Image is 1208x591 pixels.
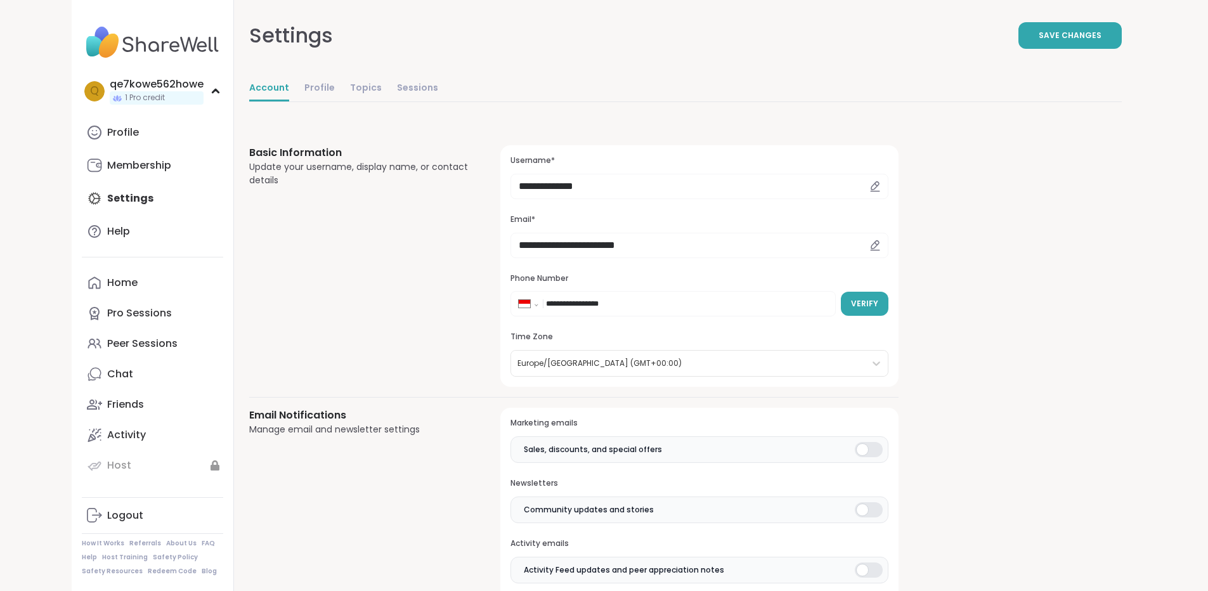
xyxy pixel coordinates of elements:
[249,20,333,51] div: Settings
[1018,22,1122,49] button: Save Changes
[82,389,223,420] a: Friends
[350,76,382,101] a: Topics
[107,276,138,290] div: Home
[82,420,223,450] a: Activity
[102,553,148,562] a: Host Training
[107,509,143,523] div: Logout
[82,359,223,389] a: Chat
[82,268,223,298] a: Home
[1039,30,1101,41] span: Save Changes
[82,328,223,359] a: Peer Sessions
[82,500,223,531] a: Logout
[510,418,888,429] h3: Marketing emails
[510,214,888,225] h3: Email*
[107,337,178,351] div: Peer Sessions
[249,423,471,436] div: Manage email and newsletter settings
[249,145,471,160] h3: Basic Information
[202,539,215,548] a: FAQ
[82,450,223,481] a: Host
[82,553,97,562] a: Help
[510,478,888,489] h3: Newsletters
[148,567,197,576] a: Redeem Code
[110,77,204,91] div: qe7kowe562howe
[851,298,878,309] span: Verify
[166,539,197,548] a: About Us
[524,504,654,516] span: Community updates and stories
[125,93,165,103] span: 1 Pro credit
[107,306,172,320] div: Pro Sessions
[397,76,438,101] a: Sessions
[524,444,662,455] span: Sales, discounts, and special offers
[107,126,139,140] div: Profile
[107,159,171,172] div: Membership
[524,564,724,576] span: Activity Feed updates and peer appreciation notes
[82,539,124,548] a: How It Works
[841,292,888,316] button: Verify
[107,224,130,238] div: Help
[304,76,335,101] a: Profile
[249,76,289,101] a: Account
[107,428,146,442] div: Activity
[107,367,133,381] div: Chat
[153,553,198,562] a: Safety Policy
[510,273,888,284] h3: Phone Number
[82,216,223,247] a: Help
[82,150,223,181] a: Membership
[82,117,223,148] a: Profile
[202,567,217,576] a: Blog
[510,155,888,166] h3: Username*
[82,567,143,576] a: Safety Resources
[510,538,888,549] h3: Activity emails
[90,83,99,100] span: q
[510,332,888,342] h3: Time Zone
[82,298,223,328] a: Pro Sessions
[82,20,223,65] img: ShareWell Nav Logo
[249,408,471,423] h3: Email Notifications
[107,458,131,472] div: Host
[107,398,144,412] div: Friends
[129,539,161,548] a: Referrals
[249,160,471,187] div: Update your username, display name, or contact details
